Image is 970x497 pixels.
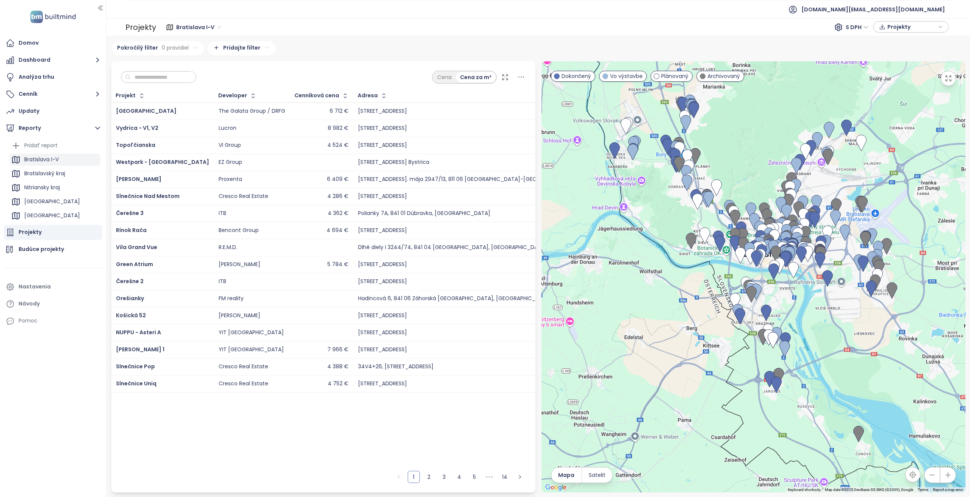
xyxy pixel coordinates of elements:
[788,487,820,492] button: Keyboard shortcuts
[116,141,155,149] span: Topoľčianska
[661,72,688,80] span: Plánovaný
[116,380,156,387] span: Slnečnice Uniq
[327,227,349,234] div: 4 694 €
[219,159,242,166] div: EZ Group
[358,227,407,234] div: [STREET_ADDRESS]
[125,20,156,35] div: Projekty
[358,193,407,200] div: [STREET_ADDRESS]
[328,210,349,217] div: 4 362 €
[499,471,511,483] li: 14
[887,21,936,33] span: Projekty
[846,22,868,33] span: S DPH
[4,87,102,102] button: Cenník
[19,38,39,48] div: Domov
[358,176,637,183] div: [STREET_ADDRESS]. mája 2947/13, 811 06 [GEOGRAPHIC_DATA]-[GEOGRAPHIC_DATA], [GEOGRAPHIC_DATA]
[396,475,401,479] span: left
[801,0,945,19] span: [DOMAIN_NAME][EMAIL_ADDRESS][DOMAIN_NAME]
[483,471,496,483] li: Nasledujúcich 5 strán
[9,182,100,194] div: Nitriansky kraj
[518,475,522,479] span: right
[116,363,155,370] span: Slnečnice Pop
[327,142,349,149] div: 4 524 €
[24,197,80,206] div: [GEOGRAPHIC_DATA]
[19,227,42,237] div: Projekty
[9,154,100,166] div: Bratislava I-V
[4,36,102,51] a: Domov
[4,242,102,257] a: Budúce projekty
[438,471,450,483] li: 3
[116,158,209,166] a: Westpark - [GEOGRAPHIC_DATA]
[514,471,526,483] button: right
[456,72,496,83] div: Cena za m²
[9,168,100,180] div: Bratislavský kraj
[328,380,349,387] div: 4 752 €
[4,104,102,119] a: Updaty
[707,72,740,80] span: Archivovaný
[358,142,407,149] div: [STREET_ADDRESS]
[116,192,180,200] a: Slnečnice Nad Mestom
[19,316,38,326] div: Pomoc
[4,279,102,294] a: Nastavenia
[219,227,259,234] div: Bencont Group
[543,483,568,492] a: Open this area in Google Maps (opens a new window)
[358,312,407,319] div: [STREET_ADDRESS]
[176,22,221,33] span: Bratislava I-V
[582,467,612,483] button: Satelit
[358,380,407,387] div: [STREET_ADDRESS]
[877,21,945,33] div: button
[219,210,226,217] div: ITB
[219,261,260,268] div: [PERSON_NAME]
[19,72,54,82] div: Analýza trhu
[19,282,51,291] div: Nastavenia
[219,329,284,336] div: YIT [GEOGRAPHIC_DATA]
[116,260,153,268] span: Green Atrium
[111,41,204,55] div: Pokročilý filter
[423,471,435,483] a: 2
[933,488,963,492] a: Report a map error
[116,277,144,285] a: Čerešne 2
[116,93,136,98] div: Projekt
[19,106,39,116] div: Updaty
[358,329,407,336] div: [STREET_ADDRESS]
[918,488,928,492] a: Terms
[294,93,339,98] div: Cenníková cena
[433,72,456,83] div: Cena
[4,121,102,136] button: Reporty
[393,471,405,483] button: left
[543,483,568,492] img: Google
[393,471,405,483] li: Predchádzajúca strana
[469,471,480,483] a: 5
[454,471,465,483] a: 4
[219,193,268,200] div: Cresco Real Estate
[116,294,144,302] a: Orešianky
[219,142,241,149] div: VI Group
[358,295,552,302] div: Hadincová 6, 841 06 Záhorská [GEOGRAPHIC_DATA], [GEOGRAPHIC_DATA]
[116,124,158,132] span: Vydrica - V1, V2
[218,93,247,98] div: Developer
[24,183,60,192] div: Nitriansky kraj
[219,108,285,115] div: The Galata Group / DRFG
[408,471,420,483] li: 1
[19,245,64,254] div: Budúce projekty
[408,471,419,483] a: 1
[116,107,177,115] a: [GEOGRAPHIC_DATA]
[19,299,40,308] div: Návody
[589,471,605,479] span: Satelit
[4,225,102,240] a: Projekty
[219,363,268,370] div: Cresco Real Estate
[208,41,275,55] div: Pridajte filter
[9,196,100,208] div: [GEOGRAPHIC_DATA]
[358,261,407,268] div: [STREET_ADDRESS]
[116,312,146,319] span: Košická 52
[4,296,102,312] a: Návody
[551,467,582,483] button: Mapa
[116,175,161,183] a: [PERSON_NAME]
[24,169,65,178] div: Bratislavský kraj
[562,72,591,80] span: Dokončený
[116,209,144,217] a: Čerešne 3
